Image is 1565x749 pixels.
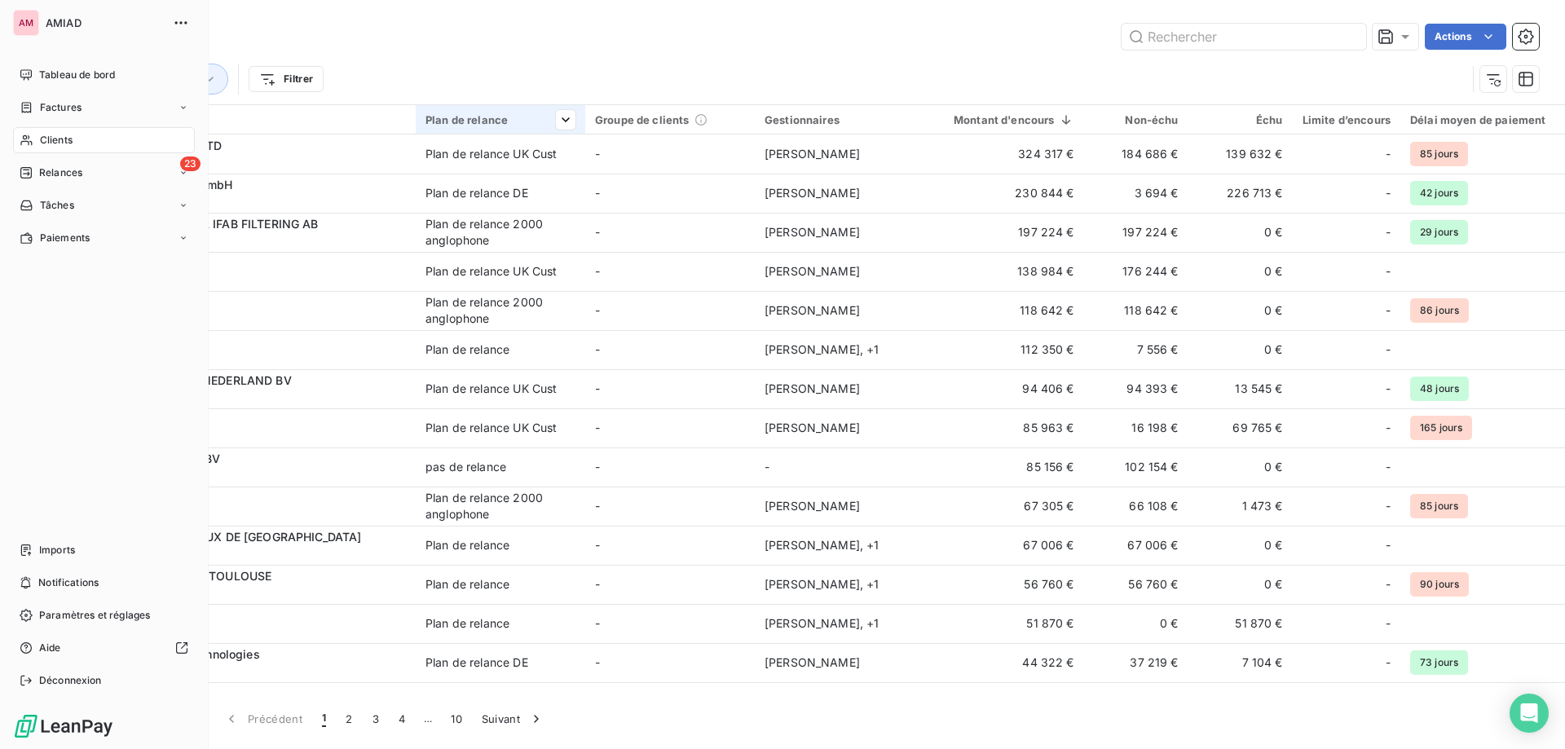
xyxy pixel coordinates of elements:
[415,706,441,732] span: …
[46,16,163,29] span: AMIAD
[924,134,1084,174] td: 324 317 €
[1084,134,1188,174] td: 184 686 €
[595,186,600,200] span: -
[1188,330,1293,369] td: 0 €
[1386,381,1391,397] span: -
[312,702,336,736] button: 1
[1188,408,1293,447] td: 69 765 €
[214,702,312,736] button: Précédent
[1084,174,1188,213] td: 3 694 €
[249,66,324,92] button: Filtrer
[39,608,150,623] span: Paramètres et réglages
[924,408,1084,447] td: 85 963 €
[112,193,406,209] span: 202762
[1386,498,1391,514] span: -
[322,711,326,727] span: 1
[1410,416,1472,440] span: 165 jours
[1410,494,1468,518] span: 85 jours
[765,615,915,632] div: [PERSON_NAME] , + 1
[1303,113,1391,126] div: Limite d’encours
[595,303,600,317] span: -
[924,213,1084,252] td: 197 224 €
[441,702,472,736] button: 10
[1188,174,1293,213] td: 226 713 €
[39,165,82,180] span: Relances
[112,467,406,483] span: 209416
[112,271,406,288] span: 208641
[595,225,600,239] span: -
[425,294,575,327] div: Plan de relance 2000 anglophone
[112,584,406,601] span: 202464
[1084,252,1188,291] td: 176 244 €
[1084,487,1188,526] td: 66 108 €
[1084,330,1188,369] td: 7 556 €
[1188,447,1293,487] td: 0 €
[112,154,406,170] span: 207032
[425,185,528,201] div: Plan de relance DE
[1188,682,1293,721] td: 0 €
[595,460,600,474] span: -
[1094,113,1179,126] div: Non-échu
[924,174,1084,213] td: 230 844 €
[1386,615,1391,632] span: -
[1510,694,1549,733] div: Open Intercom Messenger
[112,623,406,640] span: 241567
[112,545,406,562] span: 241395
[595,264,600,278] span: -
[595,538,600,552] span: -
[765,655,860,669] span: [PERSON_NAME]
[924,565,1084,604] td: 56 760 €
[336,702,362,736] button: 2
[40,231,90,245] span: Paiements
[112,232,406,249] span: 209728
[924,252,1084,291] td: 138 984 €
[1188,134,1293,174] td: 139 632 €
[1084,213,1188,252] td: 197 224 €
[1188,565,1293,604] td: 0 €
[1386,459,1391,475] span: -
[1410,298,1469,323] span: 86 jours
[924,291,1084,330] td: 118 642 €
[1188,604,1293,643] td: 51 870 €
[1198,113,1283,126] div: Échu
[1084,604,1188,643] td: 0 €
[40,133,73,148] span: Clients
[425,490,575,522] div: Plan de relance 2000 anglophone
[924,369,1084,408] td: 94 406 €
[1188,643,1293,682] td: 7 104 €
[1084,565,1188,604] td: 56 760 €
[765,147,860,161] span: [PERSON_NAME]
[389,702,415,736] button: 4
[934,113,1074,126] div: Montant d'encours
[1386,537,1391,553] span: -
[1084,682,1188,721] td: 31 197 €
[1386,263,1391,280] span: -
[1188,487,1293,526] td: 1 473 €
[1410,142,1468,166] span: 85 jours
[425,263,557,280] div: Plan de relance UK Cust
[765,264,860,278] span: [PERSON_NAME]
[765,341,915,358] div: [PERSON_NAME] , + 1
[595,342,600,356] span: -
[112,311,406,327] span: 202171
[1386,576,1391,593] span: -
[38,575,99,590] span: Notifications
[1410,220,1468,245] span: 29 jours
[595,655,600,669] span: -
[425,420,557,436] div: Plan de relance UK Cust
[1084,369,1188,408] td: 94 393 €
[1386,654,1391,671] span: -
[1425,24,1506,50] button: Actions
[924,643,1084,682] td: 44 322 €
[112,389,406,405] span: 207031
[1188,252,1293,291] td: 0 €
[765,460,769,474] span: -
[1084,291,1188,330] td: 118 642 €
[595,381,600,395] span: -
[1410,377,1469,401] span: 48 jours
[180,156,201,171] span: 23
[765,421,860,434] span: [PERSON_NAME]
[425,537,509,553] div: Plan de relance
[1084,526,1188,565] td: 67 006 €
[112,428,406,444] span: 241381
